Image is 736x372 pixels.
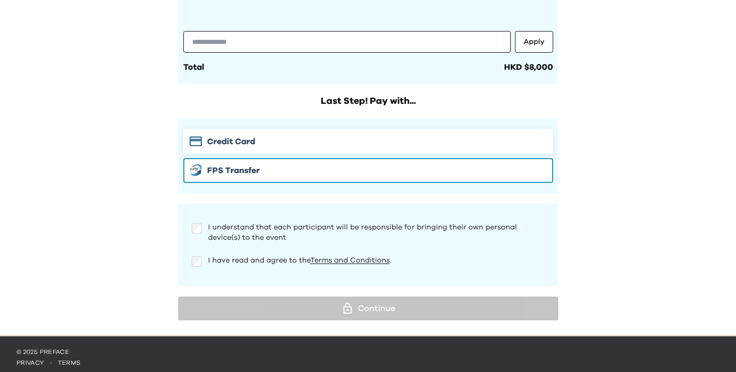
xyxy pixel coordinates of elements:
[58,360,81,366] a: terms
[183,63,204,71] span: Total
[17,360,44,366] a: privacy
[17,348,719,356] p: © 2025 Preface
[186,301,550,316] div: Continue
[178,94,558,109] h2: Last Step! Pay with...
[504,61,553,73] div: HKD $8,000
[208,257,392,264] span: I have read and agree to the .
[44,360,58,366] span: ·
[207,135,255,148] span: Credit Card
[190,164,202,176] img: FPS icon
[208,224,517,241] span: I understand that each participant will be responsible for bringing their own personal device(s) ...
[207,164,260,177] span: FPS Transfer
[183,158,553,183] button: FPS iconFPS Transfer
[178,297,558,320] button: Continue
[310,257,390,264] a: Terms and Conditions
[515,31,553,53] button: Apply
[190,136,202,146] img: Stripe icon
[183,129,553,154] button: Stripe iconCredit Card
